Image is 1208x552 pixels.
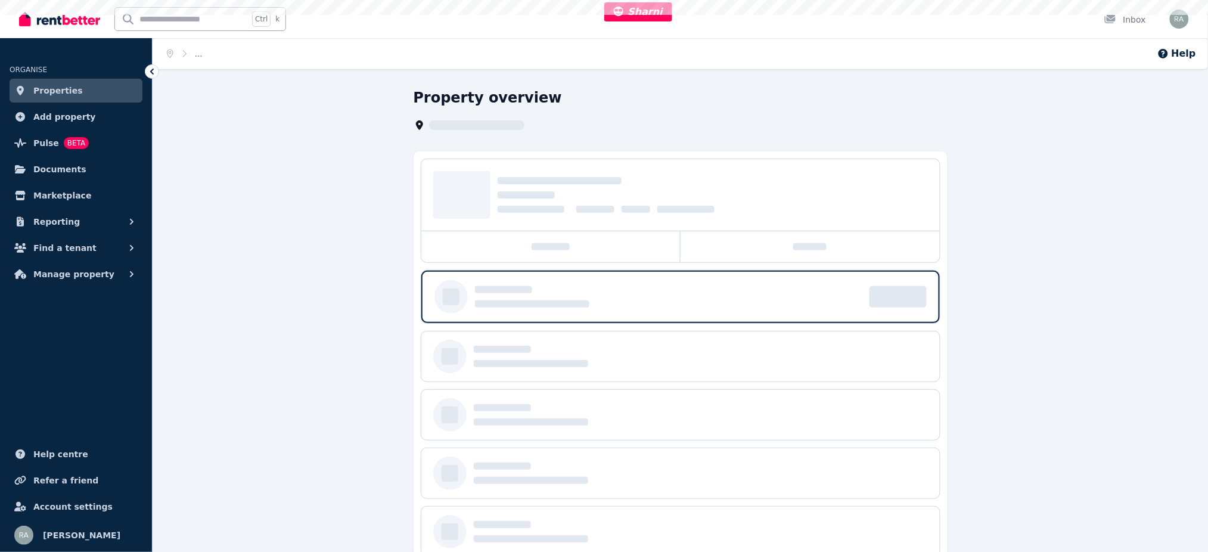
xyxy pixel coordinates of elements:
[10,469,142,492] a: Refer a friend
[252,11,271,27] span: Ctrl
[195,49,203,58] span: ...
[275,14,280,24] span: k
[33,83,83,98] span: Properties
[33,447,88,461] span: Help centre
[10,210,142,234] button: Reporting
[1170,10,1189,29] img: Rochelle Alvarez
[1104,14,1146,26] div: Inbox
[10,442,142,466] a: Help centre
[10,131,142,155] a: PulseBETA
[10,66,47,74] span: ORGANISE
[1157,46,1196,61] button: Help
[33,162,86,176] span: Documents
[10,236,142,260] button: Find a tenant
[10,157,142,181] a: Documents
[43,528,120,542] span: [PERSON_NAME]
[33,241,97,255] span: Find a tenant
[10,262,142,286] button: Manage property
[33,267,114,281] span: Manage property
[10,79,142,103] a: Properties
[14,526,33,545] img: Rochelle Alvarez
[19,10,100,28] img: RentBetter
[64,137,89,149] span: BETA
[33,188,91,203] span: Marketplace
[33,500,113,514] span: Account settings
[10,495,142,519] a: Account settings
[33,215,80,229] span: Reporting
[33,110,96,124] span: Add property
[33,136,59,150] span: Pulse
[33,473,98,488] span: Refer a friend
[153,38,217,69] nav: Breadcrumb
[10,105,142,129] a: Add property
[10,184,142,207] a: Marketplace
[414,88,562,107] h1: Property overview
